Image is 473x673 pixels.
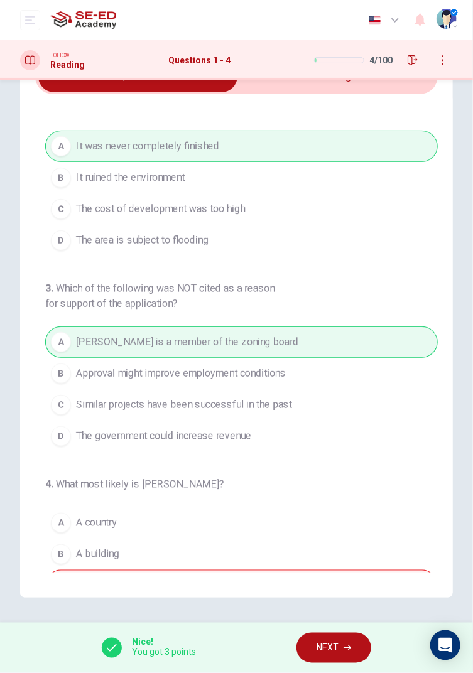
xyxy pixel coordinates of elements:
span: NEXT [317,640,339,656]
span: TOEIC® [50,51,69,60]
span: Which of the following was NOT cited as a reason for support of the application? [45,283,275,310]
span: Nice! [132,638,196,648]
span: What most likely is [PERSON_NAME]? [56,478,224,490]
img: SE-ED Academy logo [50,8,116,33]
span: You got 3 points [132,648,196,658]
h1: Reading [50,60,85,70]
div: Open Intercom Messenger [430,630,460,660]
button: NEXT [296,633,371,664]
img: Profile picture [437,9,457,29]
img: en [367,16,383,25]
button: open mobile menu [20,10,40,30]
span: 4 / 100 [369,55,393,65]
span: 3 . [45,283,53,294]
span: 4 . [45,478,53,490]
h1: Questions 1 - 4 [168,55,231,65]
